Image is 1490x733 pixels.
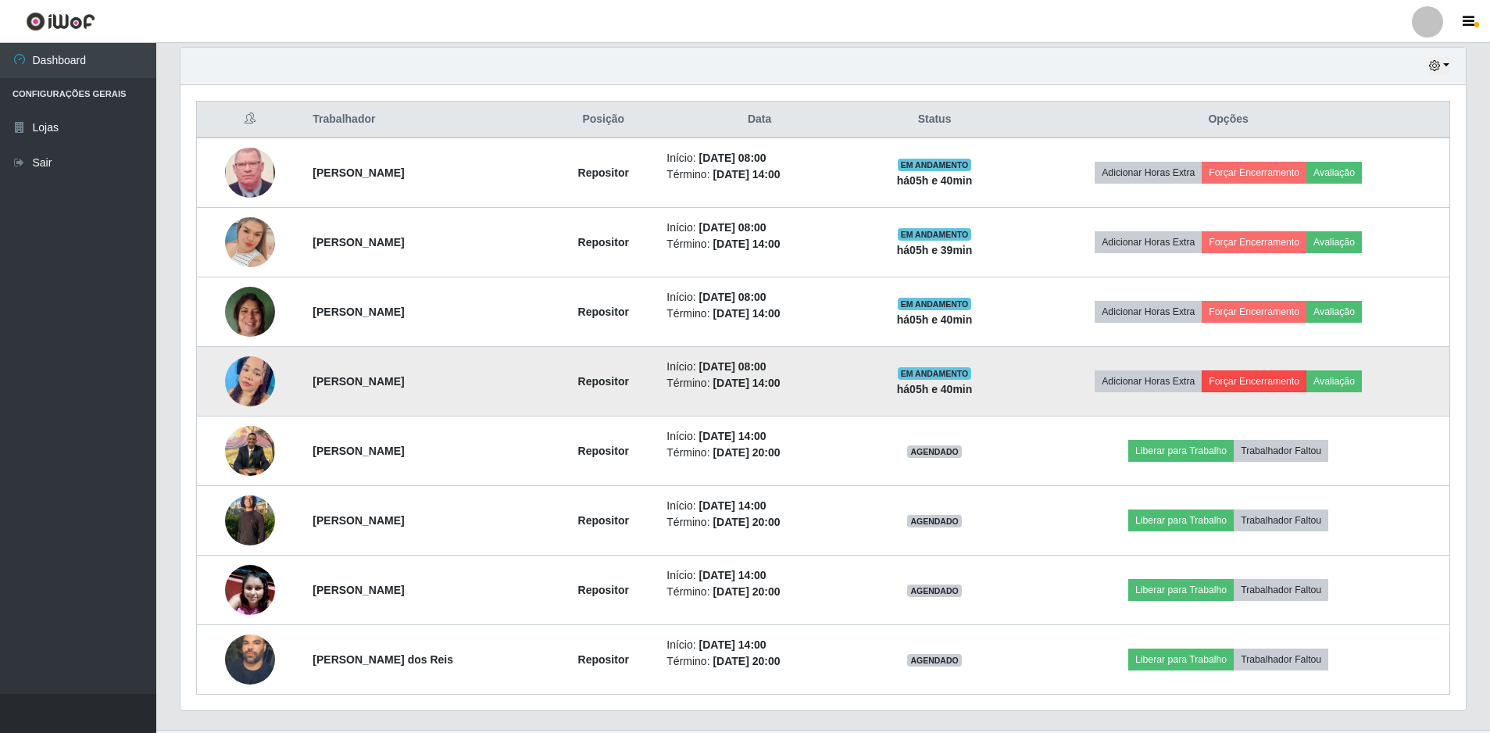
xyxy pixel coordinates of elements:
button: Avaliação [1306,301,1362,323]
li: Término: [666,445,852,461]
time: [DATE] 14:00 [699,499,766,512]
strong: há 05 h e 40 min [897,383,973,395]
button: Trabalhador Faltou [1234,579,1328,601]
li: Início: [666,567,852,584]
strong: [PERSON_NAME] [313,375,404,388]
button: Adicionar Horas Extra [1095,231,1202,253]
th: Data [657,102,862,138]
th: Status [862,102,1007,138]
button: Forçar Encerramento [1202,301,1306,323]
button: Liberar para Trabalho [1128,440,1234,462]
time: [DATE] 20:00 [713,655,780,667]
strong: Repositor [578,514,629,527]
time: [DATE] 08:00 [699,291,766,303]
button: Adicionar Horas Extra [1095,370,1202,392]
time: [DATE] 14:00 [699,569,766,581]
strong: há 05 h e 40 min [897,174,973,187]
th: Opções [1007,102,1449,138]
li: Início: [666,359,852,375]
strong: [PERSON_NAME] [313,306,404,318]
strong: Repositor [578,653,629,666]
li: Término: [666,514,852,531]
th: Trabalhador [303,102,549,138]
li: Início: [666,428,852,445]
span: AGENDADO [907,445,962,458]
th: Posição [549,102,657,138]
span: AGENDADO [907,515,962,527]
time: [DATE] 14:00 [713,238,780,250]
strong: Repositor [578,166,629,179]
time: [DATE] 08:00 [699,221,766,234]
time: [DATE] 14:00 [713,307,780,320]
button: Liberar para Trabalho [1128,510,1234,531]
time: [DATE] 20:00 [713,446,780,459]
span: AGENDADO [907,585,962,597]
strong: [PERSON_NAME] dos Reis [313,653,453,666]
button: Liberar para Trabalho [1128,579,1234,601]
li: Início: [666,637,852,653]
time: [DATE] 20:00 [713,585,780,598]
strong: Repositor [578,306,629,318]
img: CoreUI Logo [26,12,95,31]
strong: [PERSON_NAME] [313,236,404,249]
img: 1750940552132.jpeg [225,278,275,345]
img: 1754082029820.jpeg [225,565,275,615]
strong: Repositor [578,584,629,596]
span: EM ANDAMENTO [898,159,972,171]
button: Adicionar Horas Extra [1095,162,1202,184]
button: Forçar Encerramento [1202,162,1306,184]
li: Início: [666,150,852,166]
strong: [PERSON_NAME] [313,584,404,596]
span: EM ANDAMENTO [898,367,972,380]
span: EM ANDAMENTO [898,228,972,241]
strong: Repositor [578,375,629,388]
button: Trabalhador Faltou [1234,649,1328,670]
time: [DATE] 14:00 [713,168,780,181]
span: AGENDADO [907,654,962,667]
span: EM ANDAMENTO [898,298,972,310]
time: [DATE] 08:00 [699,360,766,373]
img: 1750202852235.jpeg [225,140,275,206]
img: 1750879829184.jpeg [225,198,275,287]
strong: Repositor [578,236,629,249]
li: Término: [666,375,852,392]
li: Início: [666,498,852,514]
time: [DATE] 14:00 [699,638,766,651]
button: Forçar Encerramento [1202,370,1306,392]
button: Avaliação [1306,231,1362,253]
img: 1748464437090.jpeg [225,417,275,484]
button: Forçar Encerramento [1202,231,1306,253]
strong: há 05 h e 40 min [897,313,973,326]
li: Término: [666,166,852,183]
img: 1754277643344.jpeg [225,604,275,715]
li: Término: [666,584,852,600]
time: [DATE] 14:00 [699,430,766,442]
li: Término: [666,653,852,670]
button: Avaliação [1306,370,1362,392]
button: Trabalhador Faltou [1234,440,1328,462]
button: Adicionar Horas Extra [1095,301,1202,323]
strong: há 05 h e 39 min [897,244,973,256]
li: Início: [666,220,852,236]
time: [DATE] 08:00 [699,152,766,164]
strong: [PERSON_NAME] [313,514,404,527]
strong: Repositor [578,445,629,457]
strong: [PERSON_NAME] [313,445,404,457]
button: Trabalhador Faltou [1234,510,1328,531]
time: [DATE] 14:00 [713,377,780,389]
li: Início: [666,289,852,306]
li: Término: [666,236,852,252]
time: [DATE] 20:00 [713,516,780,528]
img: 1750884845211.jpeg [225,476,275,565]
button: Avaliação [1306,162,1362,184]
li: Término: [666,306,852,322]
strong: [PERSON_NAME] [313,166,404,179]
button: Liberar para Trabalho [1128,649,1234,670]
img: 1753795450805.jpeg [225,327,275,436]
